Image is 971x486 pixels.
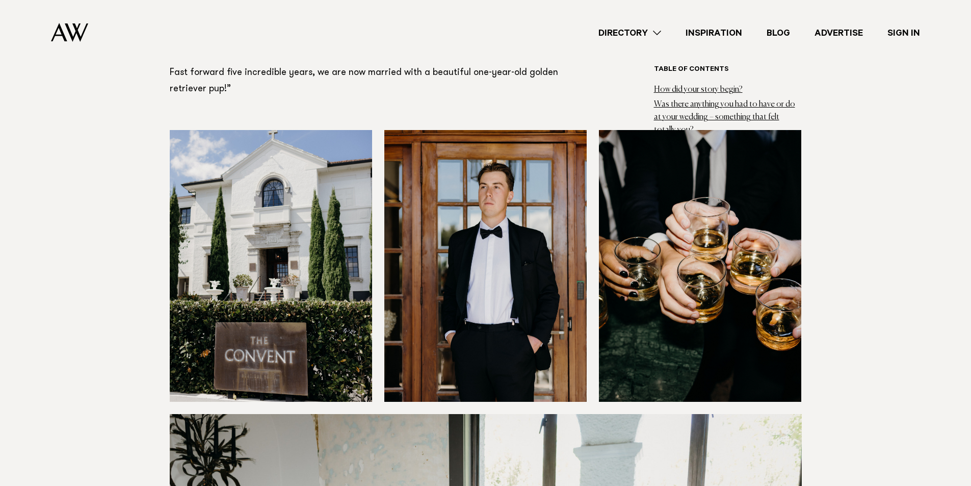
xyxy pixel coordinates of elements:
a: Sign In [875,26,932,40]
a: Blog [754,26,802,40]
img: Auckland Weddings Logo [51,23,88,42]
h6: Table of contents [654,65,802,75]
a: Directory [586,26,673,40]
a: Advertise [802,26,875,40]
a: Was there anything you had to have or do at your wedding – something that felt totally you? [654,100,795,134]
a: Inspiration [673,26,754,40]
a: How did your story begin? [654,85,743,93]
p: Fast forward five incredible years, we are now married with a beautiful one-year-old golden retri... [170,65,588,97]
